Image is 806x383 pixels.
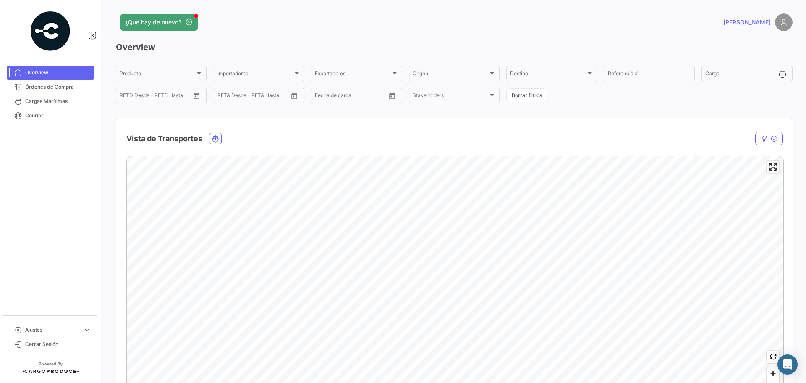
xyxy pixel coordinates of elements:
[7,80,94,94] a: Órdenes de Compra
[315,72,390,78] span: Exportadores
[25,83,91,91] span: Órdenes de Compra
[7,94,94,108] a: Cargas Marítimas
[25,98,91,105] span: Cargas Marítimas
[777,354,798,375] div: Abrir Intercom Messenger
[120,72,195,78] span: Producto
[126,133,202,145] h4: Vista de Transportes
[723,18,771,26] span: [PERSON_NAME]
[413,72,488,78] span: Origen
[7,108,94,123] a: Courier
[413,94,488,100] span: Stakeholders
[238,94,272,100] input: Hasta
[83,326,91,334] span: expand_more
[120,14,198,31] button: ¿Qué hay de nuevo?
[29,10,71,52] img: powered-by.png
[25,112,91,119] span: Courier
[336,94,369,100] input: Hasta
[767,367,779,380] button: Zoom in
[7,66,94,80] a: Overview
[25,326,80,334] span: Ajustes
[506,88,547,102] button: Borrar filtros
[125,18,181,26] span: ¿Qué hay de nuevo?
[767,161,779,173] button: Enter fullscreen
[25,69,91,77] span: Overview
[116,41,793,53] h3: Overview
[217,94,233,100] input: Desde
[775,13,793,31] img: placeholder-user.png
[190,90,203,102] button: Open calendar
[386,90,398,102] button: Open calendar
[217,72,293,78] span: Importadores
[120,94,135,100] input: Desde
[510,72,586,78] span: Destino
[141,94,174,100] input: Hasta
[288,90,301,102] button: Open calendar
[315,94,330,100] input: Desde
[209,133,221,144] button: Ocean
[25,341,91,348] span: Cerrar Sesión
